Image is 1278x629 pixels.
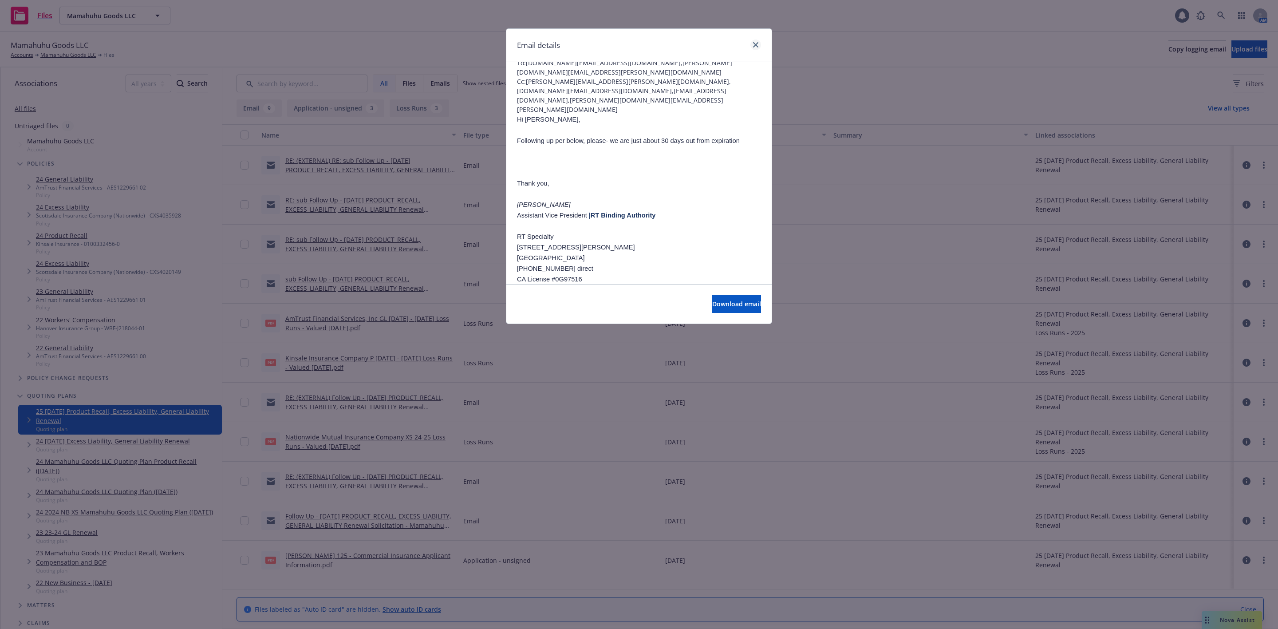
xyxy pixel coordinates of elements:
span: [PERSON_NAME] [517,201,571,208]
span: Cc: [PERSON_NAME][EMAIL_ADDRESS][PERSON_NAME][DOMAIN_NAME],[DOMAIN_NAME][EMAIL_ADDRESS][DOMAIN_NA... [517,77,761,114]
span: Thank you, [517,180,549,187]
b: RT Binding Authority [591,212,656,219]
span: RT Specialty [517,233,554,240]
span: [STREET_ADDRESS][PERSON_NAME] [517,244,635,251]
a: close [750,40,761,50]
span: Hi [PERSON_NAME], [517,116,580,123]
span: Download email [712,300,761,308]
span: Following up per below, please- we are just about 30 days out from expiration [517,137,740,144]
button: Download email [712,295,761,313]
h1: Email details [517,40,560,51]
span: | [589,212,656,219]
span: [GEOGRAPHIC_DATA] [517,254,585,261]
span: CA License #0G97516 [517,276,582,283]
span: To: [DOMAIN_NAME][EMAIL_ADDRESS][DOMAIN_NAME],[PERSON_NAME][DOMAIN_NAME][EMAIL_ADDRESS][PERSON_NA... [517,58,761,77]
span: Assistant Vice President [517,212,655,219]
span: [PHONE_NUMBER] direct [517,265,593,272]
